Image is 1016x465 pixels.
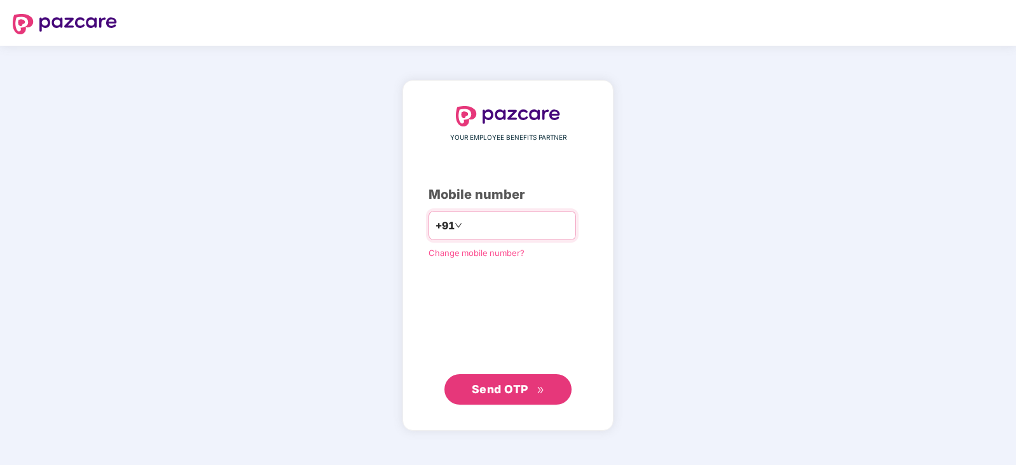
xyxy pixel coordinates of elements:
[537,386,545,394] span: double-right
[456,106,560,126] img: logo
[429,248,525,258] a: Change mobile number?
[436,218,455,234] span: +91
[450,133,566,143] span: YOUR EMPLOYEE BENEFITS PARTNER
[13,14,117,34] img: logo
[429,185,587,205] div: Mobile number
[472,382,528,396] span: Send OTP
[444,374,572,405] button: Send OTPdouble-right
[455,222,462,229] span: down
